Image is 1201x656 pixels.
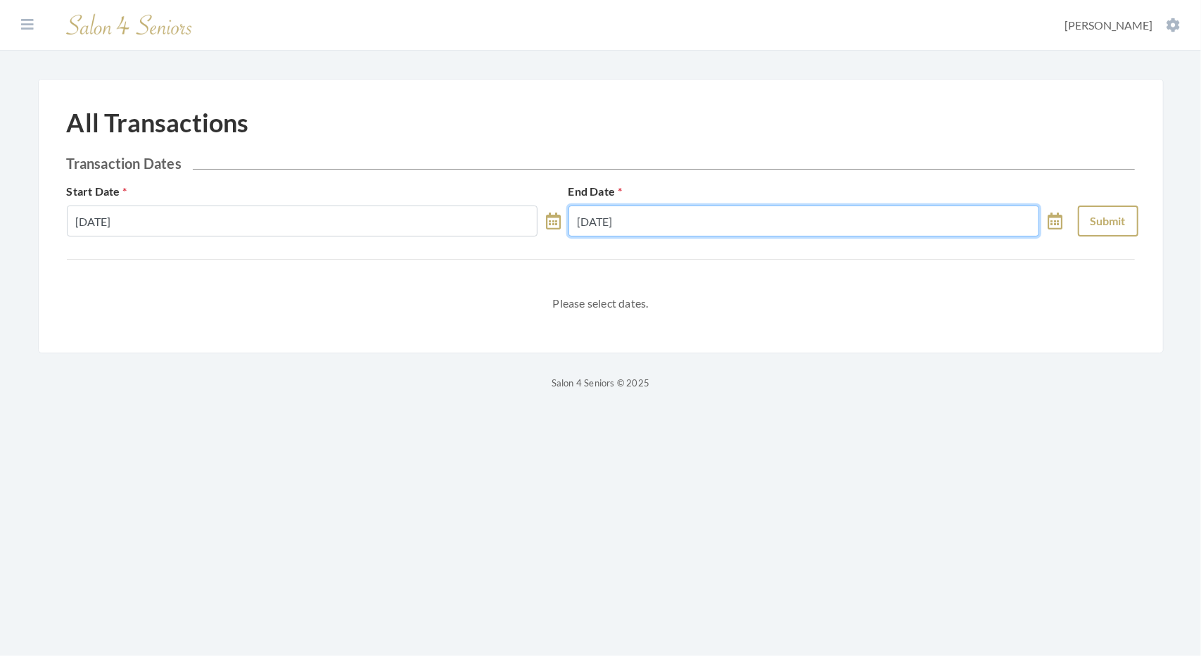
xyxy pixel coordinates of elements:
button: [PERSON_NAME] [1060,18,1184,33]
span: [PERSON_NAME] [1065,18,1152,32]
input: Select Date [568,206,1040,236]
label: Start Date [67,183,127,200]
a: toggle [1048,206,1062,236]
input: Select Date [67,206,538,236]
img: Salon 4 Seniors [59,8,200,42]
a: toggle [546,206,561,236]
h1: All Transactions [67,108,249,138]
p: Please select dates. [67,294,1135,313]
p: Salon 4 Seniors © 2025 [38,374,1164,391]
button: Submit [1078,206,1138,236]
label: End Date [568,183,623,200]
h2: Transaction Dates [67,155,1135,172]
